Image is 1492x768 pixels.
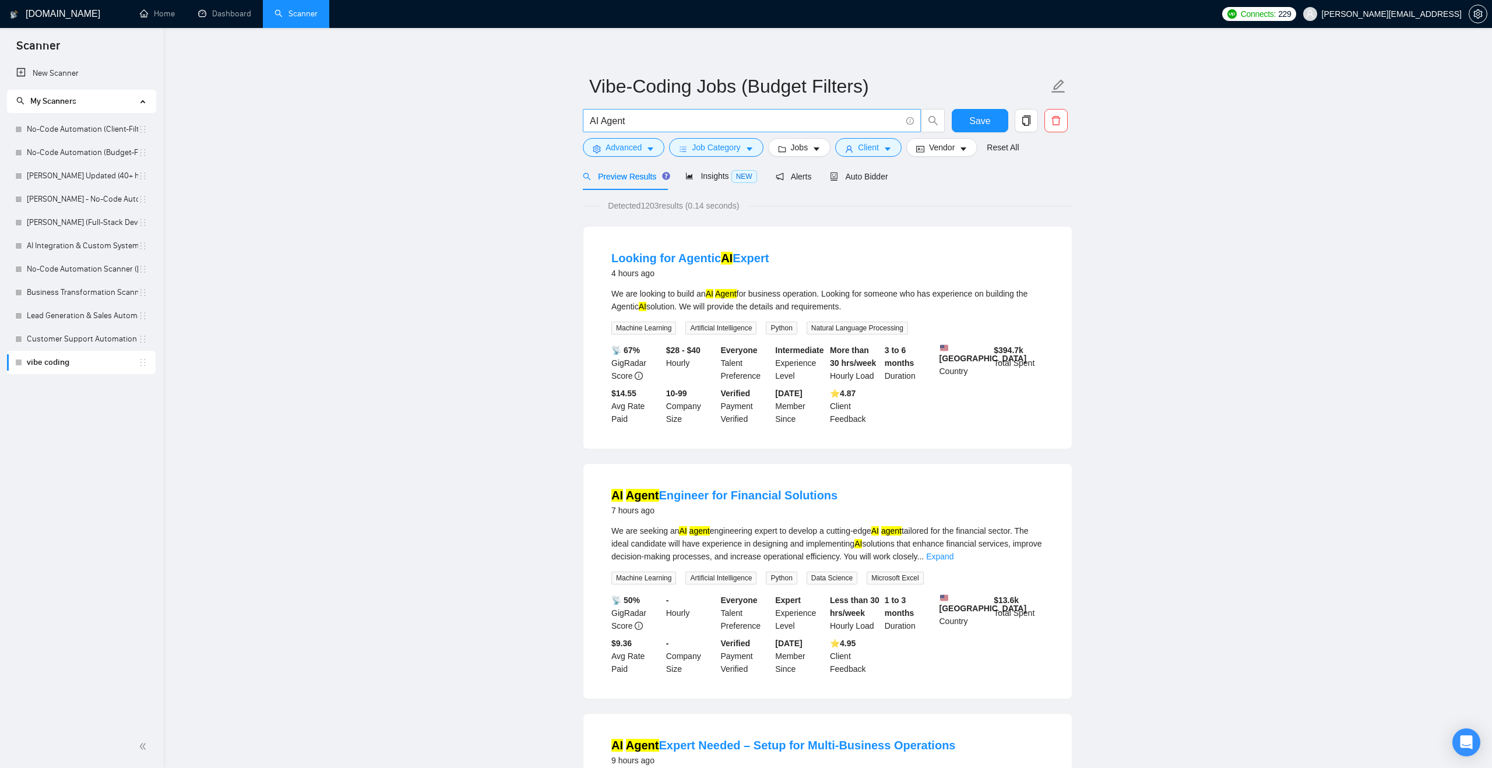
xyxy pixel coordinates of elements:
span: holder [138,265,147,274]
a: [PERSON_NAME] Updated (40+ hourly / 1000 fixed - new clients) [27,164,138,188]
b: Everyone [721,596,758,605]
span: holder [138,288,147,297]
span: search [583,172,591,181]
b: Intermediate [775,346,824,355]
span: Alerts [776,172,812,181]
div: Talent Preference [719,344,773,382]
a: vibe coding [27,351,138,374]
span: area-chart [685,172,694,180]
b: Expert [775,596,801,605]
b: More than 30 hrs/week [830,346,876,368]
span: Scanner [7,37,69,62]
span: delete [1045,115,1067,126]
span: robot [830,172,838,181]
span: My Scanners [16,96,76,106]
mark: agent [689,526,710,536]
div: Hourly Load [828,594,882,632]
li: No-Code Automation Scanner (Ivan) [7,258,156,281]
span: caret-down [959,145,967,153]
a: AI Integration & Custom Systems Scanner ([PERSON_NAME]) [27,234,138,258]
b: [GEOGRAPHIC_DATA] [939,594,1027,613]
a: Looking for AgenticAIExpert [611,252,769,265]
div: Payment Verified [719,387,773,425]
span: Connects: [1241,8,1276,20]
div: Talent Preference [719,594,773,632]
div: Country [937,344,992,382]
span: Artificial Intelligence [685,322,756,334]
span: user [845,145,853,153]
div: Duration [882,594,937,632]
span: setting [593,145,601,153]
li: AI Integration & Custom Systems Scanner (Ivan) [7,234,156,258]
a: [PERSON_NAME] - No-Code Automation (Client-Filters) [27,188,138,211]
div: Duration [882,344,937,382]
li: Customer Support Automation (Ivan) [7,327,156,351]
div: Member Since [773,637,828,675]
mark: AI [706,289,713,298]
b: $28 - $40 [666,346,701,355]
div: Avg Rate Paid [609,387,664,425]
span: Insights [685,171,756,181]
a: Expand [926,552,953,561]
b: $14.55 [611,389,636,398]
button: delete [1044,109,1068,132]
b: 3 to 6 months [885,346,914,368]
span: Client [858,141,879,154]
button: Save [952,109,1008,132]
a: Reset All [987,141,1019,154]
span: user [1306,10,1314,18]
a: AI AgentEngineer for Financial Solutions [611,489,838,502]
img: upwork-logo.png [1227,9,1237,19]
b: - [666,596,669,605]
span: double-left [139,741,150,752]
span: holder [138,125,147,134]
span: Auto Bidder [830,172,888,181]
span: caret-down [646,145,654,153]
span: Vendor [929,141,955,154]
mark: AI [611,489,623,502]
button: copy [1015,109,1038,132]
div: Avg Rate Paid [609,637,664,675]
b: 10-99 [666,389,687,398]
span: Data Science [807,572,857,584]
b: $9.36 [611,639,632,648]
span: Machine Learning [611,322,676,334]
span: holder [138,148,147,157]
li: New Scanner [7,62,156,85]
div: Hourly [664,344,719,382]
a: dashboardDashboard [198,9,251,19]
a: Customer Support Automation ([PERSON_NAME]) [27,327,138,351]
div: 4 hours ago [611,266,769,280]
span: Save [969,114,990,128]
a: homeHome [140,9,175,19]
span: caret-down [812,145,821,153]
img: logo [10,5,18,24]
div: Experience Level [773,344,828,382]
button: setting [1469,5,1487,23]
a: No-Code Automation (Client-Filters) [27,118,138,141]
b: 📡 67% [611,346,640,355]
button: idcardVendorcaret-down [906,138,977,157]
b: $ 13.6k [994,596,1019,605]
span: caret-down [745,145,754,153]
div: 9 hours ago [611,753,955,767]
span: search [922,115,944,126]
span: holder [138,241,147,251]
span: NEW [731,170,757,183]
input: Scanner name... [589,72,1048,101]
li: Lead Generation & Sales Automation (Ivan) [7,304,156,327]
mark: AI [611,739,623,752]
span: folder [778,145,786,153]
span: info-circle [635,372,643,380]
span: My Scanners [30,96,76,106]
span: Natural Language Processing [807,322,908,334]
div: Hourly [664,594,719,632]
div: Company Size [664,637,719,675]
div: GigRadar Score [609,594,664,632]
span: setting [1469,9,1487,19]
span: bars [679,145,687,153]
span: info-circle [635,622,643,630]
mark: Agent [715,289,737,298]
div: 7 hours ago [611,503,838,517]
span: info-circle [906,117,914,125]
